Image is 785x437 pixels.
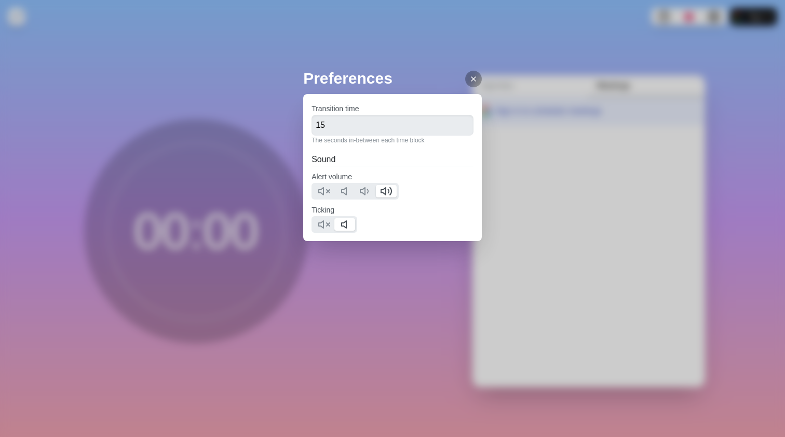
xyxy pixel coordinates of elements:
label: Ticking [312,206,334,214]
h2: Preferences [303,67,482,90]
label: Transition time [312,104,359,113]
h2: Sound [312,153,473,166]
p: The seconds in-between each time block [312,136,473,145]
label: Alert volume [312,173,352,181]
